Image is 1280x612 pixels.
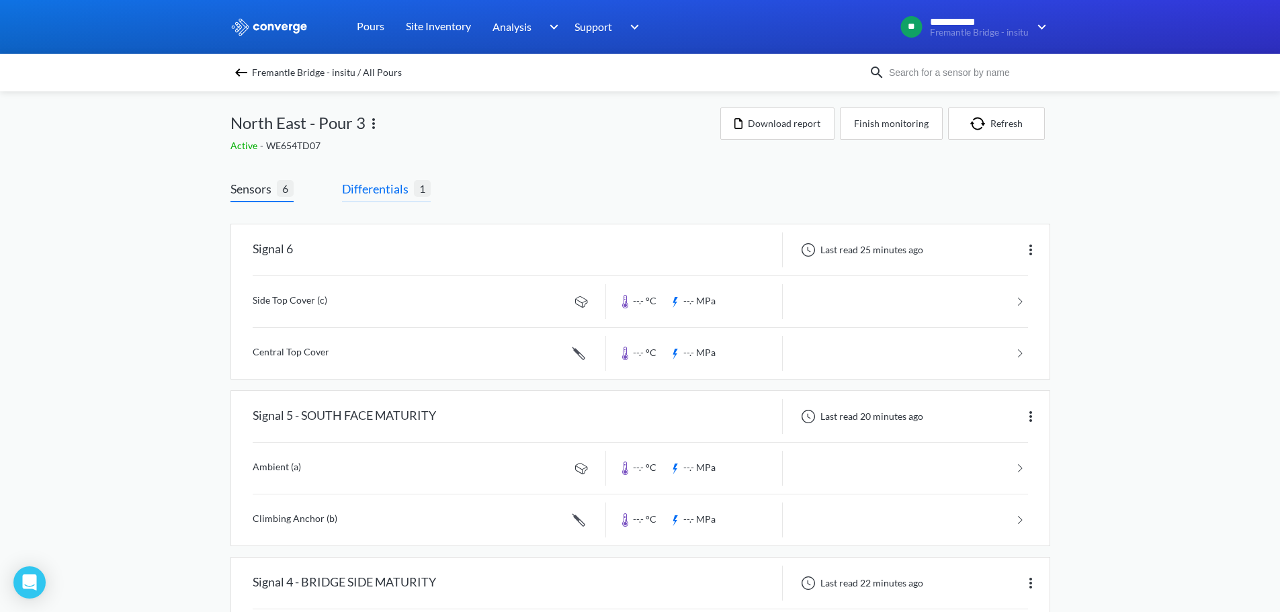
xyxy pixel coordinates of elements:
div: Last read 22 minutes ago [794,575,927,591]
button: Refresh [948,107,1045,140]
img: icon-search.svg [869,64,885,81]
img: more.svg [366,116,382,132]
span: Fremantle Bridge - insitu [930,28,1029,38]
span: Active [230,140,260,151]
button: Finish monitoring [840,107,943,140]
div: Signal 5 - SOUTH FACE MATURITY [253,399,436,434]
div: Signal 4 - BRIDGE SIDE MATURITY [253,566,436,601]
img: more.svg [1023,242,1039,258]
span: 6 [277,180,294,197]
div: Last read 25 minutes ago [794,242,927,258]
span: Differentials [342,179,414,198]
span: Sensors [230,179,277,198]
div: Signal 6 [253,232,293,267]
span: - [260,140,266,151]
span: 1 [414,180,431,197]
span: North East - Pour 3 [230,110,366,136]
img: more.svg [1023,408,1039,425]
input: Search for a sensor by name [885,65,1048,80]
img: more.svg [1023,575,1039,591]
div: Open Intercom Messenger [13,566,46,599]
img: backspace.svg [233,64,249,81]
img: icon-refresh.svg [970,117,990,130]
img: logo_ewhite.svg [230,18,308,36]
span: Support [574,18,612,35]
span: Fremantle Bridge - insitu / All Pours [252,63,402,82]
div: Last read 20 minutes ago [794,408,927,425]
img: icon-file.svg [734,118,742,129]
button: Download report [720,107,835,140]
div: WE654TD07 [230,138,720,153]
img: downArrow.svg [1029,19,1050,35]
img: downArrow.svg [622,19,643,35]
span: Analysis [493,18,531,35]
img: downArrow.svg [540,19,562,35]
